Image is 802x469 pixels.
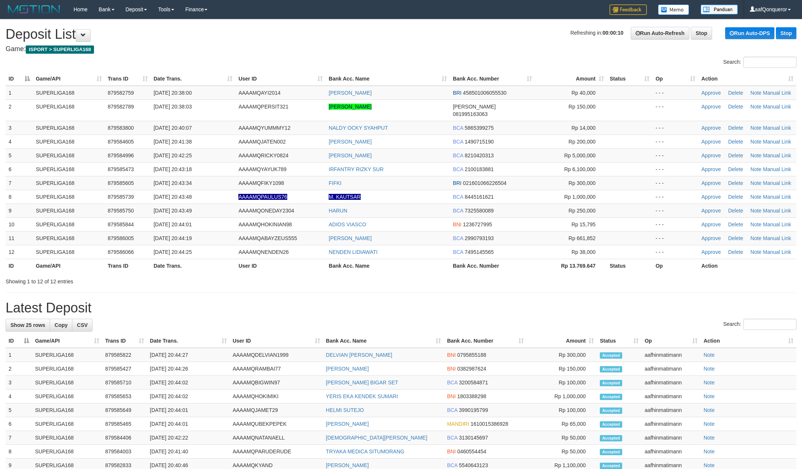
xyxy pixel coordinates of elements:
span: Rp 6,100,000 [564,166,595,172]
span: CSV [77,322,88,328]
span: [DATE] 20:43:34 [154,180,192,186]
a: Note [704,366,715,372]
td: - - - [652,148,698,162]
a: Delete [728,180,743,186]
span: Accepted [600,394,622,400]
a: Manual Link [763,249,791,255]
span: BCA [453,125,463,131]
span: 879584605 [108,139,134,145]
a: IRFANTRY RIZKY SUR [329,166,383,172]
a: Note [704,393,715,399]
span: [DATE] 20:44:19 [154,235,192,241]
td: [DATE] 20:44:27 [147,348,230,362]
h4: Game: [6,45,796,53]
span: 879583800 [108,125,134,131]
a: Delete [728,152,743,158]
span: Rp 5,000,000 [564,152,595,158]
td: 11 [6,231,33,245]
td: 10 [6,217,33,231]
span: BCA [453,235,463,241]
span: AAAAMQNENDEN26 [238,249,289,255]
td: - - - [652,162,698,176]
span: Copy 081995163063 to clipboard [453,111,488,117]
th: Game/API [33,259,105,273]
span: Rp 1,000,000 [564,194,595,200]
h1: Deposit List [6,27,796,42]
th: Bank Acc. Number: activate to sort column ascending [450,72,535,86]
a: Approve [701,208,721,214]
td: 879585465 [102,417,147,431]
a: Note [704,352,715,358]
td: 6 [6,162,33,176]
a: NENDEN LIDIAWATI [329,249,377,255]
span: Rp 661,852 [568,235,595,241]
a: Copy [50,319,72,331]
a: Manual Link [763,208,791,214]
span: 879582759 [108,90,134,96]
a: Approve [701,235,721,241]
td: Rp 100,000 [527,376,597,390]
td: 879585710 [102,376,147,390]
th: Date Trans.: activate to sort column ascending [147,334,230,348]
img: Button%20Memo.svg [658,4,689,15]
span: BCA [453,139,463,145]
span: 879582789 [108,104,134,110]
a: Note [751,152,762,158]
span: AAAAMQHOKINIAN98 [238,221,292,227]
a: Delete [728,235,743,241]
img: MOTION_logo.png [6,4,62,15]
span: Accepted [600,407,622,414]
td: 1 [6,348,32,362]
td: 12 [6,245,33,259]
a: Manual Link [763,104,791,110]
span: Copy 2990793193 to clipboard [465,235,494,241]
a: Manual Link [763,152,791,158]
a: Note [751,180,762,186]
th: User ID [235,259,326,273]
span: BNI [447,366,455,372]
span: 879585605 [108,180,134,186]
a: Delete [728,249,743,255]
a: Delete [728,125,743,131]
th: User ID: activate to sort column ascending [235,72,326,86]
td: [DATE] 20:44:01 [147,403,230,417]
td: SUPERLIGA168 [32,417,102,431]
span: BCA [447,380,457,385]
span: Copy 8445161621 to clipboard [465,194,494,200]
td: AAAAMQRAMBAI77 [230,362,323,376]
th: Trans ID: activate to sort column ascending [102,334,147,348]
span: Refreshing in: [570,30,623,36]
a: Approve [701,139,721,145]
th: Rp 13.769.647 [535,259,607,273]
td: 5 [6,148,33,162]
span: Accepted [600,380,622,386]
span: AAAAMQYUMMMY12 [238,125,290,131]
td: [DATE] 20:44:02 [147,376,230,390]
a: Delete [728,208,743,214]
a: Note [751,166,762,172]
span: AAAAMQFIKY1098 [238,180,284,186]
strong: 00:00:10 [602,30,623,36]
label: Search: [723,57,796,68]
td: aafhinmatimann [642,348,701,362]
a: TRYAKA MEDICA SITUMORANG [326,448,404,454]
a: ADIOS VIASCO [329,221,366,227]
th: Op: activate to sort column ascending [642,334,701,348]
td: 5 [6,403,32,417]
td: AAAAMQJAMET29 [230,403,323,417]
a: Note [704,435,715,441]
a: [PERSON_NAME] [326,366,369,372]
td: 1 [6,86,33,100]
span: Rp 150,000 [568,104,595,110]
td: - - - [652,176,698,190]
td: - - - [652,100,698,121]
a: Delete [728,221,743,227]
td: SUPERLIGA168 [33,245,105,259]
td: SUPERLIGA168 [32,348,102,362]
span: Nama rekening ada tanda titik/strip, harap diedit [238,194,287,200]
th: Bank Acc. Name: activate to sort column ascending [323,334,444,348]
a: Manual Link [763,139,791,145]
th: Status: activate to sort column ascending [607,72,653,86]
span: [DATE] 20:38:00 [154,90,192,96]
span: AAAAMQYAYUK789 [238,166,286,172]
